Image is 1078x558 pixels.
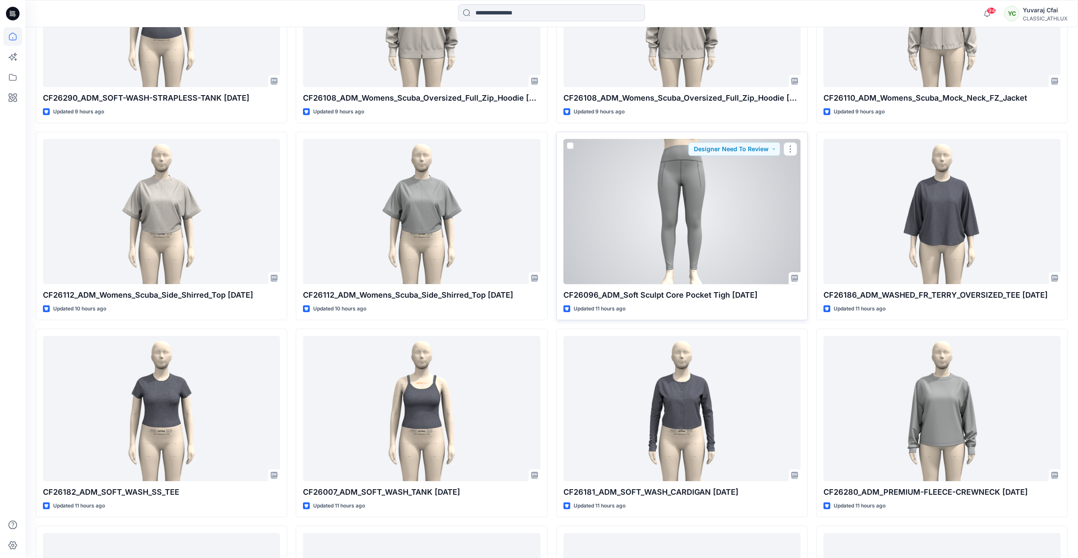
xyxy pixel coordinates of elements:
[313,502,365,510] p: Updated 11 hours ago
[563,336,801,481] a: CF26181_ADM_SOFT_WASH_CARDIGAN 11OCT25
[1023,5,1067,15] div: Yuvaraj Cfai
[1004,6,1019,21] div: YC
[303,289,540,301] p: CF26112_ADM_Womens_Scuba_Side_Shirred_Top [DATE]
[43,92,280,104] p: CF26290_ADM_SOFT-WASH-STRAPLESS-TANK [DATE]
[53,502,105,510] p: Updated 11 hours ago
[43,486,280,498] p: CF26182_ADM_SOFT_WASH_SS_TEE
[574,502,625,510] p: Updated 11 hours ago
[823,486,1061,498] p: CF26280_ADM_PREMIUM-FLEECE-CREWNECK [DATE]
[313,304,366,313] p: Updated 10 hours ago
[834,502,886,510] p: Updated 11 hours ago
[823,336,1061,481] a: CF26280_ADM_PREMIUM-FLEECE-CREWNECK 11OCT25
[574,107,625,116] p: Updated 9 hours ago
[53,304,106,313] p: Updated 10 hours ago
[563,92,801,104] p: CF26108_ADM_Womens_Scuba_Oversized_Full_Zip_Hoodie [DATE]
[563,486,801,498] p: CF26181_ADM_SOFT_WASH_CARDIGAN [DATE]
[1023,15,1067,22] div: CLASSIC_ATHLUX
[574,304,625,313] p: Updated 11 hours ago
[987,7,996,14] span: 94
[823,92,1061,104] p: CF26110_ADM_Womens_Scuba_Mock_Neck_FZ_Jacket
[834,107,885,116] p: Updated 9 hours ago
[303,139,540,284] a: CF26112_ADM_Womens_Scuba_Side_Shirred_Top 14OCT25
[303,486,540,498] p: CF26007_ADM_SOFT_WASH_TANK [DATE]
[563,289,801,301] p: CF26096_ADM_Soft Sculpt Core Pocket Tigh [DATE]
[834,304,886,313] p: Updated 11 hours ago
[43,336,280,481] a: CF26182_ADM_SOFT_WASH_SS_TEE
[823,139,1061,284] a: CF26186_ADM_WASHED_FR_TERRY_OVERSIZED_TEE 12OCT25
[823,289,1061,301] p: CF26186_ADM_WASHED_FR_TERRY_OVERSIZED_TEE [DATE]
[43,289,280,301] p: CF26112_ADM_Womens_Scuba_Side_Shirred_Top [DATE]
[563,139,801,284] a: CF26096_ADM_Soft Sculpt Core Pocket Tigh 11OCT25
[53,107,104,116] p: Updated 9 hours ago
[43,139,280,284] a: CF26112_ADM_Womens_Scuba_Side_Shirred_Top 14OCT25
[303,92,540,104] p: CF26108_ADM_Womens_Scuba_Oversized_Full_Zip_Hoodie [DATE]
[313,107,364,116] p: Updated 9 hours ago
[303,336,540,481] a: CF26007_ADM_SOFT_WASH_TANK 11OCT25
